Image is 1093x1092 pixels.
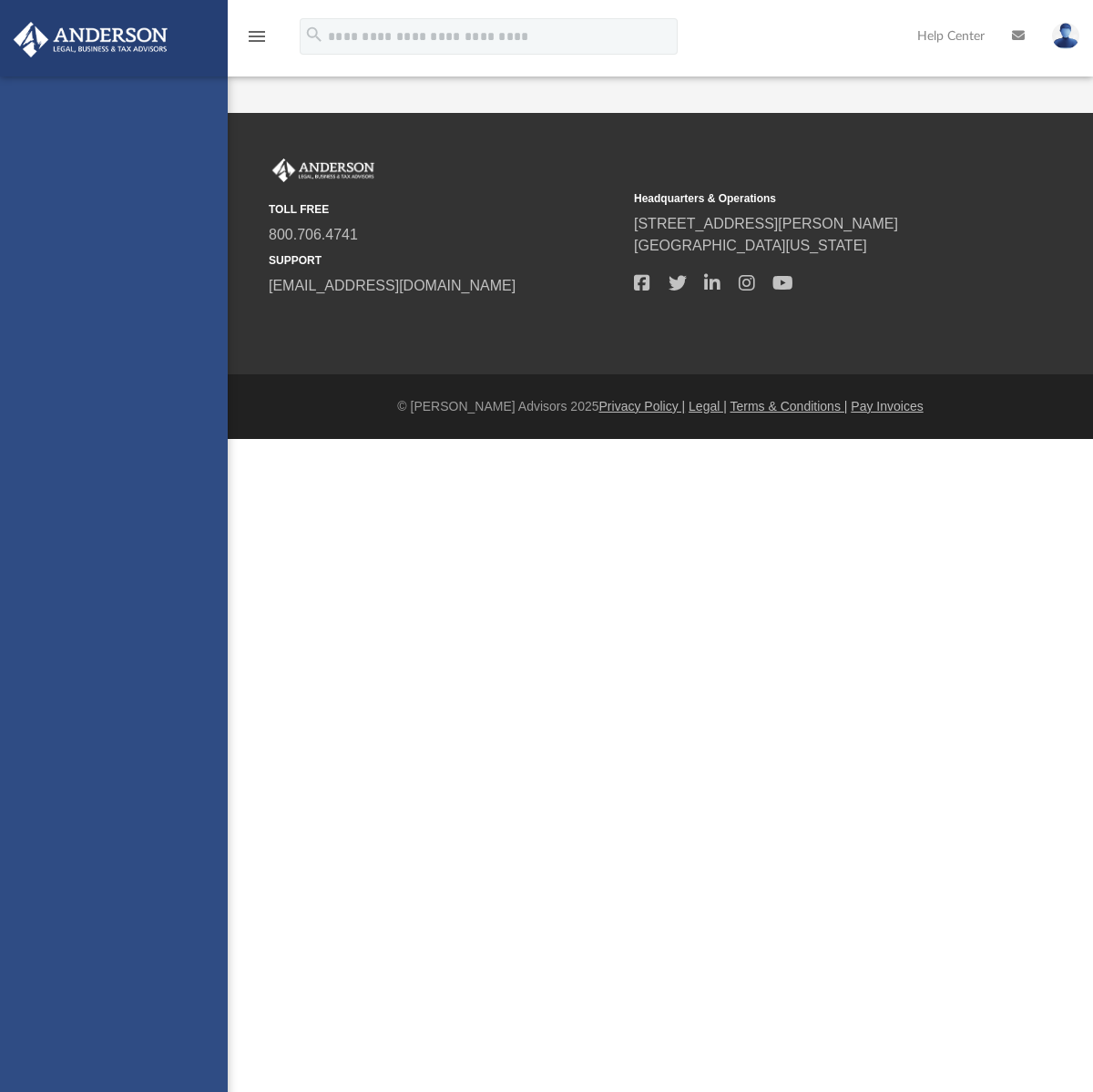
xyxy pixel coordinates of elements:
div: © [PERSON_NAME] Advisors 2025 [228,397,1093,416]
small: TOLL FREE [269,201,621,218]
a: Privacy Policy | [599,399,686,413]
a: [EMAIL_ADDRESS][DOMAIN_NAME] [269,278,516,293]
a: 800.706.4741 [269,227,358,242]
a: Terms & Conditions | [730,399,848,413]
a: Pay Invoices [851,399,923,413]
a: menu [246,35,268,47]
small: SUPPORT [269,252,621,269]
a: Legal | [689,399,727,413]
a: [GEOGRAPHIC_DATA][US_STATE] [634,238,867,253]
img: User Pic [1052,23,1079,49]
img: Anderson Advisors Platinum Portal [8,22,173,57]
i: search [304,25,324,45]
small: Headquarters & Operations [634,190,986,207]
img: Anderson Advisors Platinum Portal [269,158,378,182]
a: [STREET_ADDRESS][PERSON_NAME] [634,216,898,231]
i: menu [246,26,268,47]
